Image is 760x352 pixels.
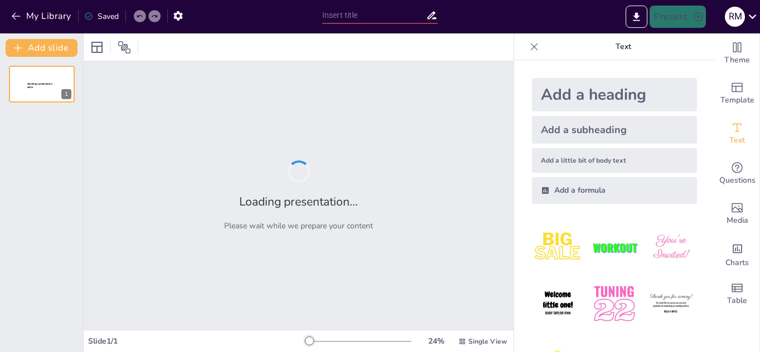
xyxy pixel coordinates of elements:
span: Template [720,94,754,106]
div: 1 [9,66,75,102]
div: Add text boxes [715,114,759,154]
p: Text [543,33,704,60]
div: R M [725,7,745,27]
img: 2.jpeg [588,222,640,273]
img: 3.jpeg [645,222,697,273]
div: Add charts and graphs [715,234,759,274]
div: Slide 1 / 1 [88,336,304,346]
div: Add images, graphics, shapes or video [715,194,759,234]
div: Add a formula [532,177,697,204]
img: 4.jpeg [532,278,584,330]
h2: Loading presentation... [239,194,358,209]
span: Sendsteps presentation editor [27,82,52,89]
input: Insert title [322,7,426,23]
div: 24 % [423,336,449,346]
div: Get real-time input from your audience [715,154,759,194]
span: Theme [724,54,750,66]
span: Position [118,41,131,54]
img: 6.jpeg [645,278,697,330]
img: 1.jpeg [532,222,584,273]
div: Add a heading [532,78,697,111]
span: Charts [725,257,749,269]
button: Present [650,6,705,28]
p: Please wait while we prepare your content [224,221,373,231]
span: Media [727,214,748,227]
button: R M [725,6,745,28]
span: Text [729,134,745,146]
div: Layout [88,38,106,56]
div: Add a subheading [532,116,697,144]
div: Add ready made slides [715,74,759,114]
div: Add a table [715,274,759,314]
div: Change the overall theme [715,33,759,74]
button: Export to PowerPoint [626,6,647,28]
span: Single View [468,337,507,346]
button: My Library [8,7,76,25]
span: Questions [719,174,756,187]
div: Saved [84,11,119,22]
img: 5.jpeg [588,278,640,330]
div: Add a little bit of body text [532,148,697,173]
button: Add slide [6,39,78,57]
span: Table [727,295,747,307]
div: 1 [61,89,71,99]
